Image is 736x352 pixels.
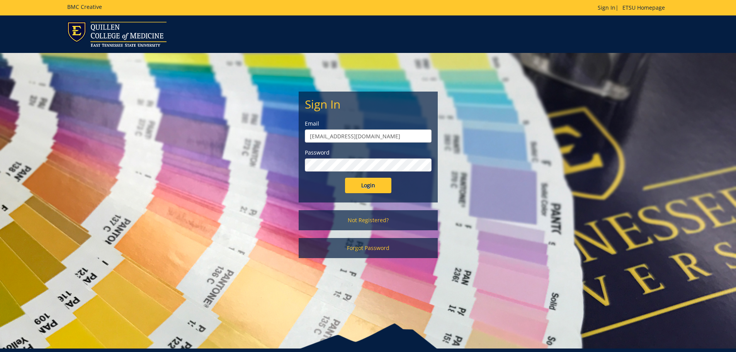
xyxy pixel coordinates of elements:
a: ETSU Homepage [619,4,669,11]
a: Sign In [598,4,615,11]
img: ETSU logo [67,22,167,47]
p: | [598,4,669,12]
input: Login [345,178,391,193]
a: Forgot Password [299,238,438,258]
h5: BMC Creative [67,4,102,10]
label: Email [305,120,432,128]
a: Not Registered? [299,210,438,230]
label: Password [305,149,432,156]
h2: Sign In [305,98,432,111]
